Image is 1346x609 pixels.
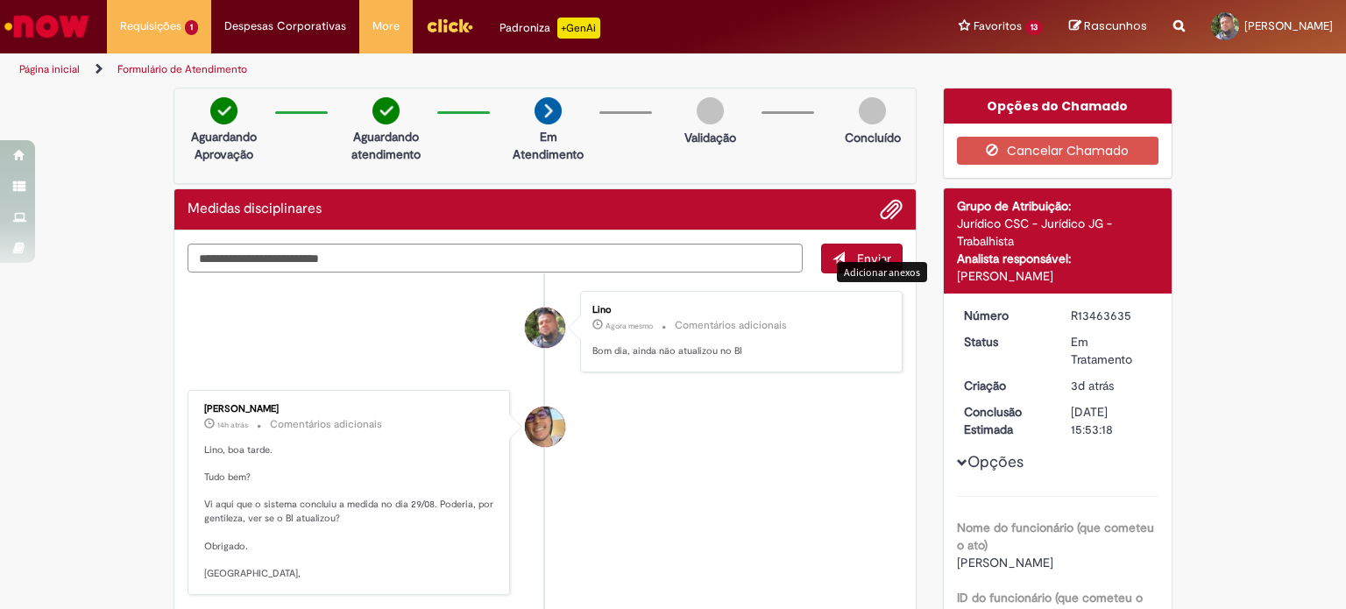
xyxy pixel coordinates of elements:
[19,62,80,76] a: Página inicial
[951,333,1059,351] dt: Status
[592,344,884,358] p: Bom dia, ainda não atualizou no BI
[1244,18,1333,33] span: [PERSON_NAME]
[675,318,787,333] small: Comentários adicionais
[944,89,1172,124] div: Opções do Chamado
[880,198,903,221] button: Adicionar anexos
[951,403,1059,438] dt: Conclusão Estimada
[13,53,884,86] ul: Trilhas de página
[684,129,736,146] p: Validação
[270,417,382,432] small: Comentários adicionais
[188,244,803,273] textarea: Digite sua mensagem aqui...
[957,520,1154,553] b: Nome do funcionário (que cometeu o ato)
[499,18,600,39] div: Padroniza
[210,97,237,124] img: check-circle-green.png
[120,18,181,35] span: Requisições
[117,62,247,76] a: Formulário de Atendimento
[506,128,591,163] p: Em Atendimento
[592,305,884,315] div: Lino
[204,404,496,414] div: [PERSON_NAME]
[426,12,473,39] img: click_logo_yellow_360x200.png
[372,18,400,35] span: More
[821,244,903,273] button: Enviar
[224,18,346,35] span: Despesas Corporativas
[188,202,322,217] h2: Medidas disciplinares Histórico de tíquete
[1069,18,1147,35] a: Rascunhos
[857,251,891,266] span: Enviar
[535,97,562,124] img: arrow-next.png
[1084,18,1147,34] span: Rascunhos
[957,197,1159,215] div: Grupo de Atribuição:
[1071,377,1152,394] div: 29/08/2025 16:53:14
[1071,378,1114,393] time: 29/08/2025 16:53:14
[217,420,248,430] time: 31/08/2025 18:00:34
[1071,378,1114,393] span: 3d atrás
[525,407,565,447] div: Pedro Henrique De Oliveira Alves
[951,307,1059,324] dt: Número
[606,321,653,331] time: 01/09/2025 08:12:49
[557,18,600,39] p: +GenAi
[2,9,92,44] img: ServiceNow
[957,215,1159,250] div: Jurídico CSC - Jurídico JG - Trabalhista
[957,137,1159,165] button: Cancelar Chamado
[1025,20,1043,35] span: 13
[951,377,1059,394] dt: Criação
[217,420,248,430] span: 14h atrás
[185,20,198,35] span: 1
[204,443,496,581] p: Lino, boa tarde. Tudo bem? Vi aqui que o sistema concluiu a medida no dia 29/08. Poderia, por gen...
[606,321,653,331] span: Agora mesmo
[859,97,886,124] img: img-circle-grey.png
[974,18,1022,35] span: Favoritos
[344,128,429,163] p: Aguardando atendimento
[1071,307,1152,324] div: R13463635
[1071,403,1152,438] div: [DATE] 15:53:18
[957,250,1159,267] div: Analista responsável:
[181,128,266,163] p: Aguardando Aprovação
[525,308,565,348] div: Lino Lino Do Nascimento
[837,262,927,282] div: Adicionar anexos
[957,555,1053,570] span: [PERSON_NAME]
[845,129,901,146] p: Concluído
[372,97,400,124] img: check-circle-green.png
[1071,333,1152,368] div: Em Tratamento
[957,267,1159,285] div: [PERSON_NAME]
[697,97,724,124] img: img-circle-grey.png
